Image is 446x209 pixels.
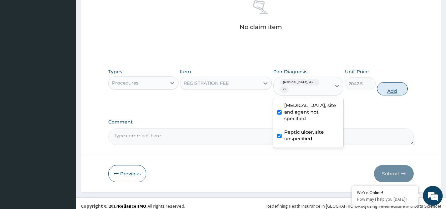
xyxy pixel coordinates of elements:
strong: Copyright © 2017 . [81,203,148,209]
label: Item [180,68,191,75]
button: Previous [108,165,146,182]
div: Minimize live chat window [108,3,124,19]
a: RelianceHMO [118,203,146,209]
label: Pair Diagnosis [273,68,307,75]
div: Procedures [112,80,138,86]
div: REGISTRATION FEE [184,80,229,87]
label: [MEDICAL_DATA], site and agent not specified [284,102,340,122]
div: Chat with us now [34,37,111,46]
div: We're Online! [357,190,413,195]
label: Comment [108,119,414,125]
button: Add [377,82,408,95]
span: We're online! [38,62,91,129]
span: [MEDICAL_DATA], site ... [280,79,319,86]
span: + 1 [280,86,289,93]
label: Types [108,69,122,75]
p: No claim item [240,24,282,30]
p: How may I help you today? [357,196,413,202]
img: d_794563401_company_1708531726252_794563401 [12,33,27,50]
textarea: Type your message and hit 'Enter' [3,139,126,162]
button: Submit [374,165,414,182]
label: Unit Price [345,68,369,75]
label: Peptic ulcer, site unspecified [284,129,340,142]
